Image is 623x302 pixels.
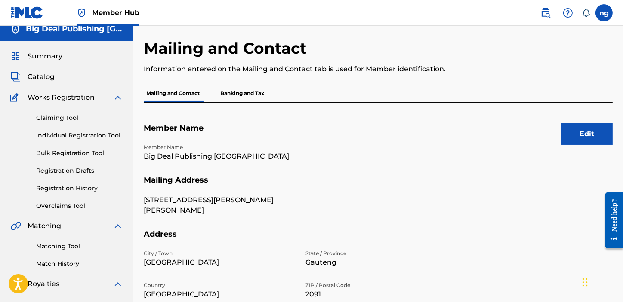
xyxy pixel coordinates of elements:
[10,6,43,19] img: MLC Logo
[144,151,295,162] p: Big Deal Publishing [GEOGRAPHIC_DATA]
[218,84,267,102] p: Banking and Tax
[10,51,62,61] a: SummarySummary
[10,221,21,231] img: Matching
[599,186,623,255] iframe: Resource Center
[144,257,295,268] p: [GEOGRAPHIC_DATA]
[10,72,21,82] img: Catalog
[92,8,139,18] span: Member Hub
[305,250,457,257] p: State / Province
[144,195,295,205] p: [STREET_ADDRESS][PERSON_NAME]
[36,201,123,210] a: Overclaims Tool
[563,8,573,18] img: help
[144,123,613,143] h5: Member Name
[559,4,577,21] div: Help
[305,289,457,299] p: 2091
[144,84,202,102] p: Mailing and Contact
[305,281,457,289] p: ZIP / Postal Code
[36,166,123,175] a: Registration Drafts
[540,8,551,18] img: search
[582,9,590,17] div: Notifications
[10,51,21,61] img: Summary
[144,175,613,195] h5: Mailing Address
[595,4,613,21] div: User Menu
[583,269,588,295] div: Drag
[10,72,55,82] a: CatalogCatalog
[144,281,295,289] p: Country
[28,92,95,103] span: Works Registration
[77,8,87,18] img: Top Rightsholder
[10,92,22,103] img: Works Registration
[113,221,123,231] img: expand
[144,250,295,257] p: City / Town
[28,221,61,231] span: Matching
[28,72,55,82] span: Catalog
[144,143,295,151] p: Member Name
[36,259,123,268] a: Match History
[28,279,59,289] span: Royalties
[144,289,295,299] p: [GEOGRAPHIC_DATA]
[36,113,123,122] a: Claiming Tool
[36,184,123,193] a: Registration History
[144,64,505,74] p: Information entered on the Mailing and Contact tab is used for Member identification.
[580,261,623,302] iframe: Chat Widget
[305,257,457,268] p: Gauteng
[113,279,123,289] img: expand
[28,51,62,61] span: Summary
[144,39,311,58] h2: Mailing and Contact
[537,4,554,21] a: Public Search
[10,24,21,34] img: Accounts
[144,205,295,216] p: [PERSON_NAME]
[561,123,613,145] button: Edit
[36,131,123,140] a: Individual Registration Tool
[113,92,123,103] img: expand
[36,242,123,251] a: Matching Tool
[144,229,613,250] h5: Address
[36,149,123,158] a: Bulk Registration Tool
[26,24,123,34] h5: Big Deal Publishing Africa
